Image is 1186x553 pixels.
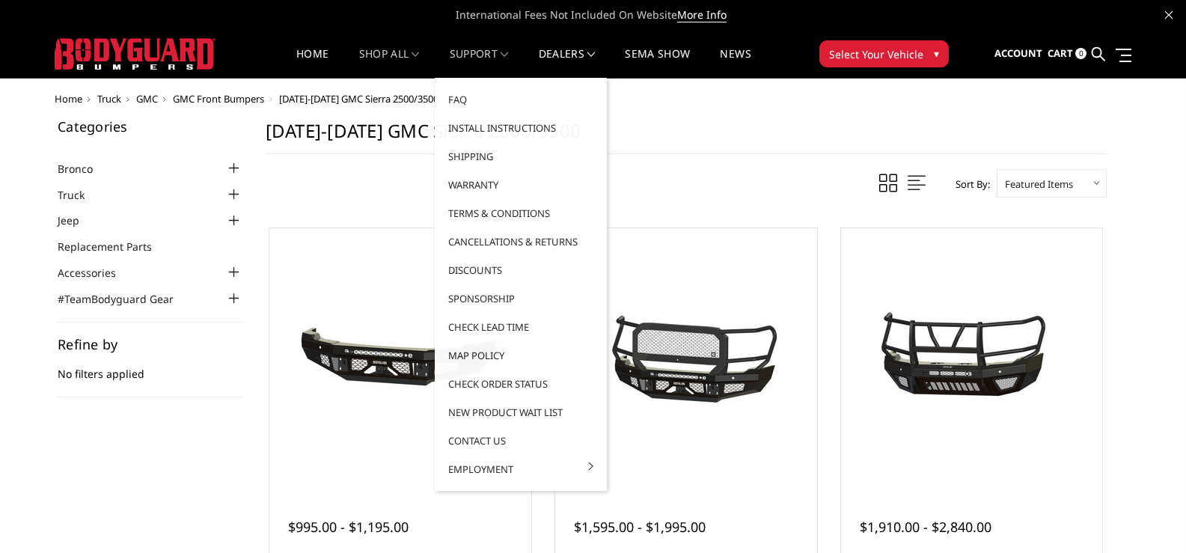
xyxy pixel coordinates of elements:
[1048,46,1073,60] span: Cart
[359,49,420,78] a: shop all
[173,92,264,106] a: GMC Front Bumpers
[934,46,939,61] span: ▾
[441,370,601,398] a: Check Order Status
[441,284,601,313] a: Sponsorship
[58,337,243,397] div: No filters applied
[441,427,601,455] a: Contact Us
[441,455,601,483] a: Employment
[55,38,216,70] img: BODYGUARD BUMPERS
[625,49,690,78] a: SEMA Show
[720,49,751,78] a: News
[441,114,601,142] a: Install Instructions
[266,120,1107,154] h1: [DATE]-[DATE] GMC Sierra 2500/3500
[677,7,727,22] a: More Info
[574,518,706,536] span: $1,595.00 - $1,995.00
[441,199,601,227] a: Terms & Conditions
[845,232,1099,486] a: 2024-2025 GMC 2500-3500 - T2 Series - Extreme Front Bumper (receiver or winch) 2024-2025 GMC 2500...
[288,518,409,536] span: $995.00 - $1,195.00
[441,313,601,341] a: Check Lead Time
[279,92,438,106] span: [DATE]-[DATE] GMC Sierra 2500/3500
[441,341,601,370] a: MAP Policy
[58,187,103,203] a: Truck
[1048,34,1086,74] a: Cart 0
[58,161,111,177] a: Bronco
[55,92,82,106] a: Home
[58,265,135,281] a: Accessories
[441,142,601,171] a: Shipping
[58,337,243,351] h5: Refine by
[829,46,923,62] span: Select Your Vehicle
[441,171,601,199] a: Warranty
[273,232,528,486] a: 2024-2025 GMC 2500-3500 - FT Series - Base Front Bumper 2024-2025 GMC 2500-3500 - FT Series - Bas...
[994,34,1042,74] a: Account
[58,120,243,133] h5: Categories
[97,92,121,106] a: Truck
[441,256,601,284] a: Discounts
[441,398,601,427] a: New Product Wait List
[994,46,1042,60] span: Account
[860,518,991,536] span: $1,910.00 - $2,840.00
[441,85,601,114] a: FAQ
[136,92,158,106] a: GMC
[58,213,98,228] a: Jeep
[559,232,813,486] a: 2024-2025 GMC 2500-3500 - FT Series - Extreme Front Bumper 2024-2025 GMC 2500-3500 - FT Series - ...
[441,227,601,256] a: Cancellations & Returns
[58,239,171,254] a: Replacement Parts
[947,173,990,195] label: Sort By:
[58,291,192,307] a: #TeamBodyguard Gear
[450,49,509,78] a: Support
[539,49,596,78] a: Dealers
[819,40,949,67] button: Select Your Vehicle
[1075,48,1086,59] span: 0
[296,49,328,78] a: Home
